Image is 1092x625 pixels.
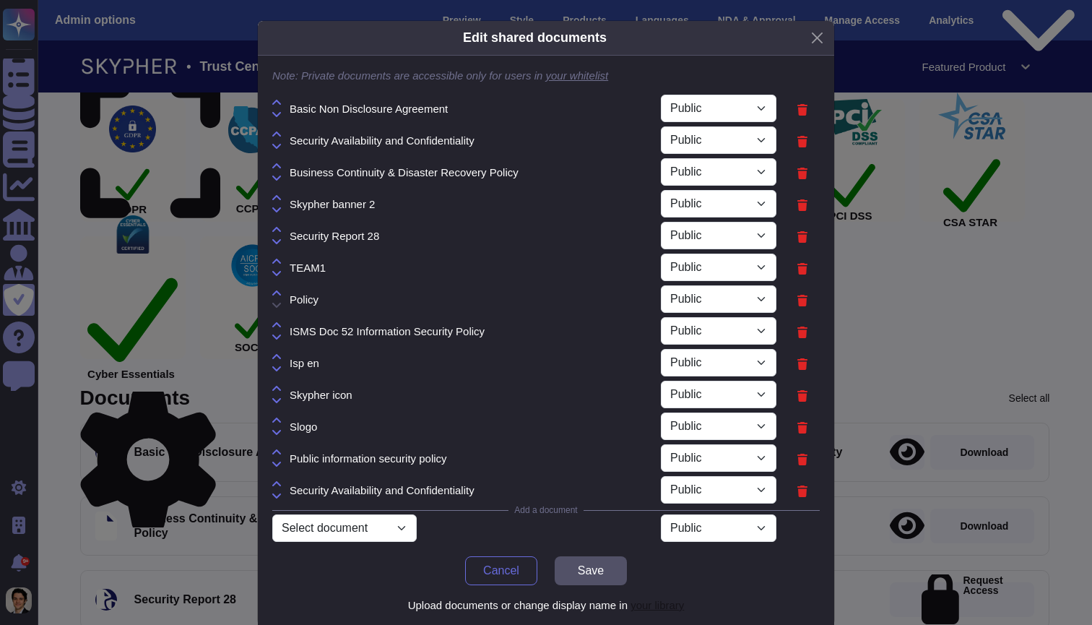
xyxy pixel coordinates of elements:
button: Cancel [465,556,537,585]
span: Security Availability and Confidentiality [290,135,474,146]
a: your library [630,599,684,611]
span: Public information security policy [290,453,447,464]
span: Slogo [290,421,317,432]
span: Skypher banner 2 [290,199,375,210]
span: Security Availability and Confidentiality [290,485,474,496]
span: Add a document [514,506,577,514]
button: Save [555,556,627,585]
span: Cancel [483,565,519,577]
a: your whitelist [546,69,609,82]
span: Security Report 28 [290,230,379,241]
span: Save [578,565,604,577]
p: Note: Private documents are accessible only for users in [272,70,820,81]
p: Upload documents or change display name in [272,600,820,611]
button: Close [806,27,828,49]
span: Isp en [290,358,319,368]
span: Policy [290,294,318,305]
span: Basic Non Disclosure Agreement [290,103,448,114]
div: Edit shared documents [463,28,607,48]
span: Business Continuity & Disaster Recovery Policy [290,167,519,178]
span: ISMS Doc 52 Information Security Policy [290,326,485,337]
span: Skypher icon [290,389,352,400]
span: TEAM1 [290,262,326,273]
